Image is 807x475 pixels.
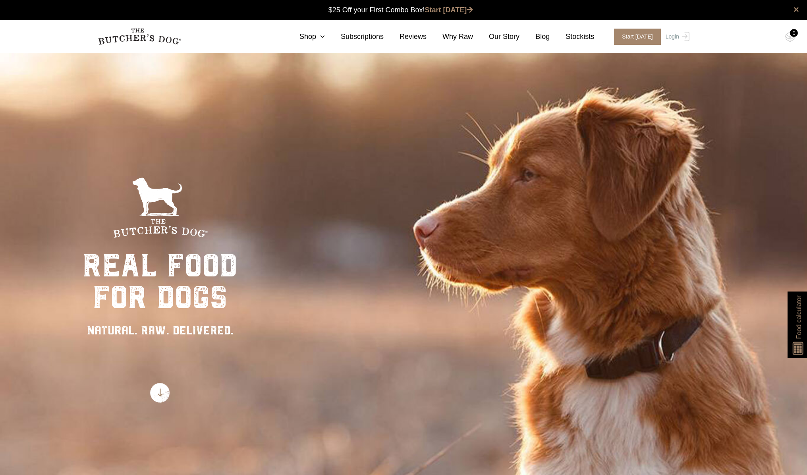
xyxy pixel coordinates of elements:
[284,31,325,42] a: Shop
[427,31,473,42] a: Why Raw
[519,31,550,42] a: Blog
[550,31,594,42] a: Stockists
[325,31,384,42] a: Subscriptions
[614,29,661,45] span: Start [DATE]
[794,295,803,339] span: Food calculator
[425,6,473,14] a: Start [DATE]
[785,32,795,42] img: TBD_Cart-Empty.png
[664,29,689,45] a: Login
[473,31,519,42] a: Our Story
[606,29,664,45] a: Start [DATE]
[83,321,237,339] div: NATURAL. RAW. DELIVERED.
[793,5,799,14] a: close
[384,31,427,42] a: Reviews
[83,250,237,313] div: real food for dogs
[790,29,798,37] div: 0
